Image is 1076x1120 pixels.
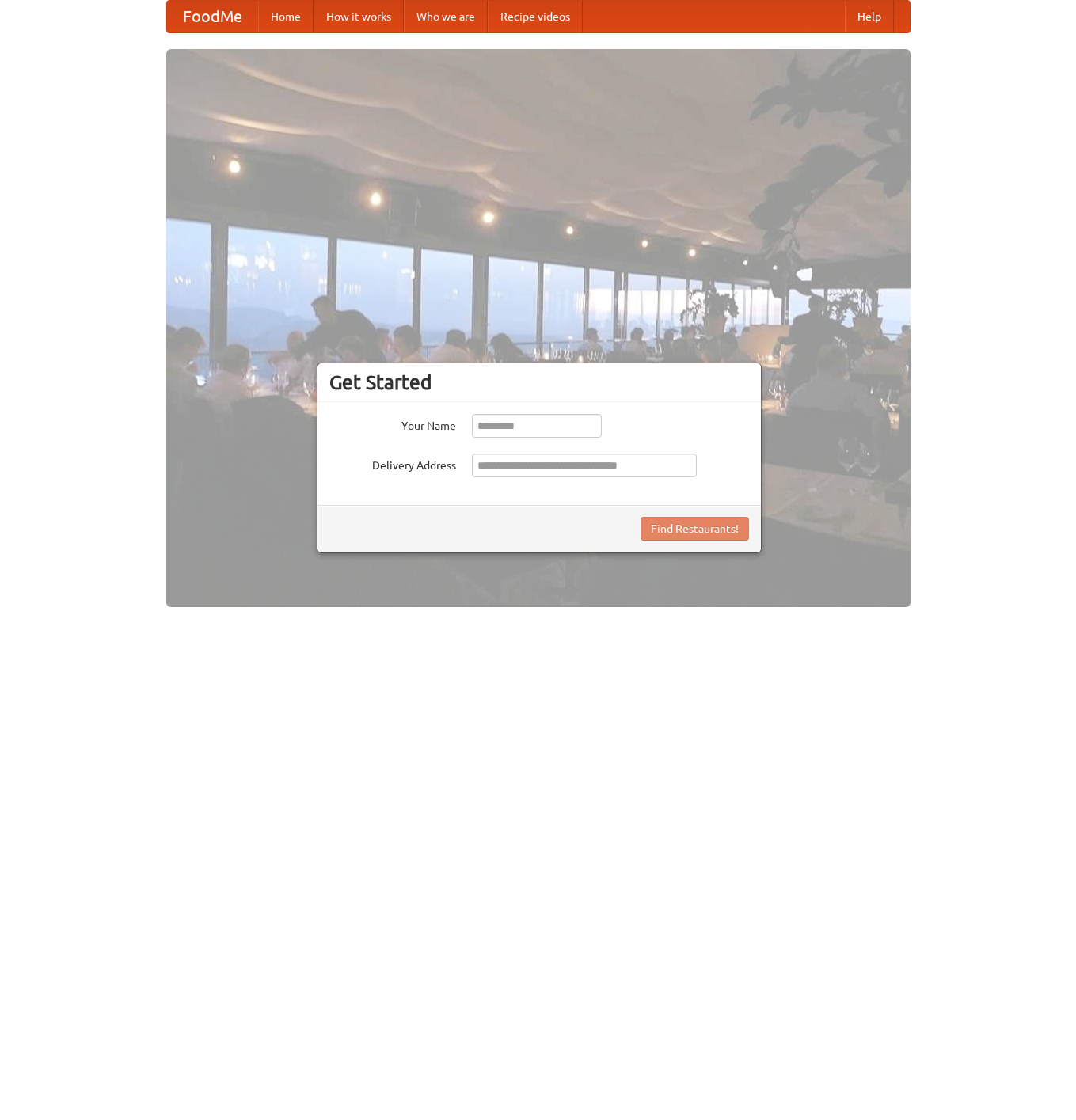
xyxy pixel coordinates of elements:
[488,1,583,32] a: Recipe videos
[329,414,456,434] label: Your Name
[404,1,488,32] a: Who we are
[167,1,258,32] a: FoodMe
[845,1,894,32] a: Help
[258,1,314,32] a: Home
[329,370,749,394] h3: Get Started
[641,517,749,541] button: Find Restaurants!
[314,1,404,32] a: How it works
[329,454,456,473] label: Delivery Address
